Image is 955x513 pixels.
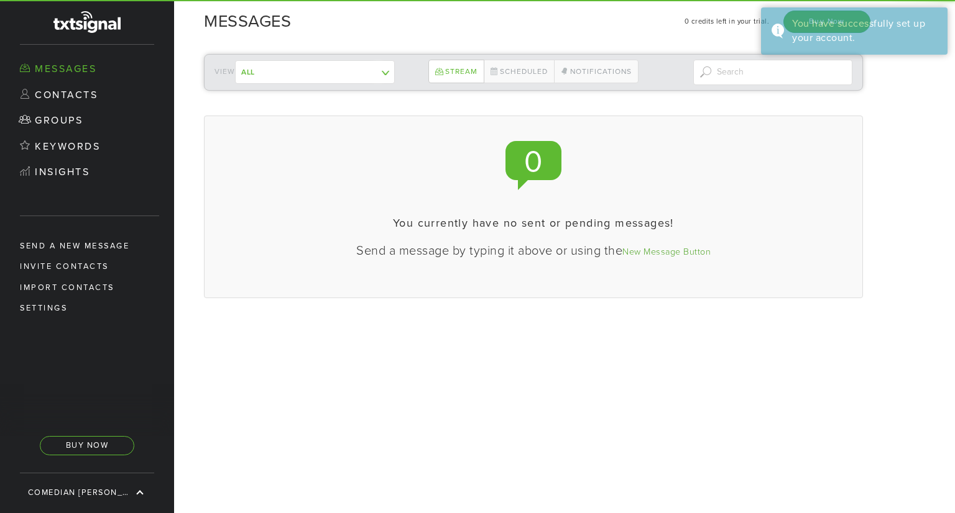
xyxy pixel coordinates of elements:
[484,60,555,83] a: Scheduled
[622,247,711,257] a: New Message Button
[40,436,134,455] a: Buy Now
[215,60,374,84] div: View
[693,60,853,85] input: Search
[554,60,639,83] a: Notifications
[505,141,561,180] div: 0
[792,17,938,45] div: You have successfully set up your account.
[428,60,484,83] a: Stream
[685,17,770,27] div: 0 credits left in your trial.
[229,217,837,230] h4: You currently have no sent or pending messages!
[229,235,837,266] p: Send a message by typing it above or using the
